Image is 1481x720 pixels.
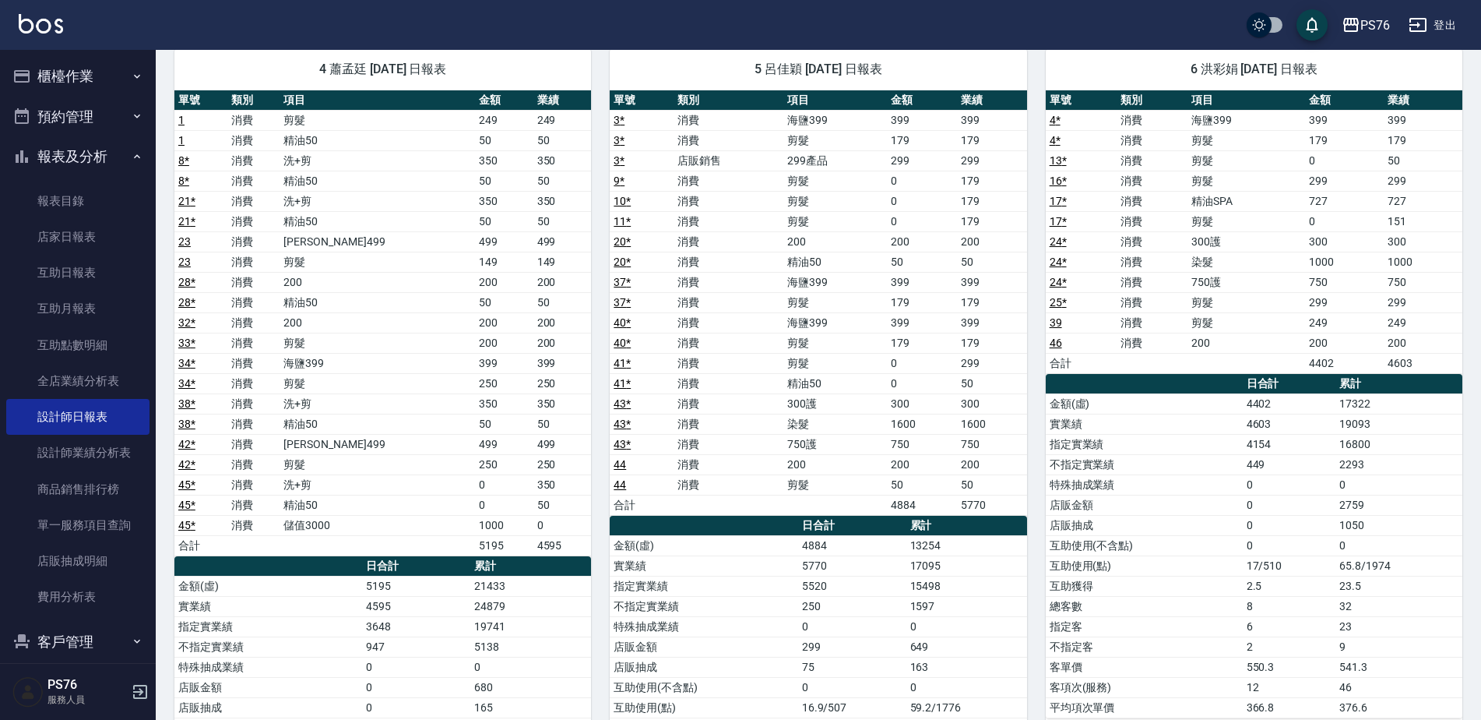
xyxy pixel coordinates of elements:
td: 200 [1384,333,1462,353]
td: 4603 [1384,353,1462,373]
td: 消費 [227,475,280,495]
td: 消費 [227,495,280,515]
td: 1600 [887,414,957,434]
td: 精油50 [280,292,474,312]
td: 消費 [227,454,280,475]
a: 店販抽成明細 [6,543,150,579]
td: 消費 [227,191,280,211]
td: 消費 [227,292,280,312]
td: 消費 [227,333,280,353]
td: 299產品 [783,150,887,171]
a: 報表目錄 [6,183,150,219]
td: 19093 [1335,414,1462,434]
td: 350 [533,191,592,211]
th: 業績 [1384,90,1462,111]
td: 消費 [674,191,783,211]
td: 300 [1305,231,1384,252]
td: 200 [475,272,533,292]
button: 客戶管理 [6,622,150,662]
td: 399 [957,312,1027,333]
td: 750 [957,434,1027,454]
a: 互助點數明細 [6,327,150,363]
td: [PERSON_NAME]499 [280,434,474,454]
th: 單號 [1046,90,1117,111]
td: 399 [957,272,1027,292]
td: 消費 [1117,130,1187,150]
td: 洗+剪 [280,475,474,495]
td: 399 [957,110,1027,130]
td: 洗+剪 [280,150,474,171]
td: 剪髮 [280,373,474,394]
th: 日合計 [798,516,906,536]
td: 0 [533,515,592,535]
td: 299 [1384,171,1462,191]
td: 剪髮 [1187,292,1305,312]
td: 剪髮 [783,130,887,150]
td: 0 [1243,515,1336,535]
td: 消費 [674,292,783,312]
td: 300 [1384,231,1462,252]
td: 299 [1305,292,1384,312]
td: 金額(虛) [1046,394,1243,414]
td: 消費 [674,454,783,475]
td: 剪髮 [783,191,887,211]
td: 消費 [1117,292,1187,312]
td: 200 [533,333,592,353]
td: 精油SPA [1187,191,1305,211]
a: 商品銷售排行榜 [6,471,150,507]
td: 消費 [227,312,280,333]
td: 剪髮 [1187,312,1305,333]
td: 合計 [174,535,227,556]
a: 單一服務項目查詢 [6,507,150,543]
td: 0 [475,475,533,495]
th: 類別 [1117,90,1187,111]
th: 業績 [533,90,592,111]
td: 消費 [1117,150,1187,171]
td: 指定實業績 [1046,434,1243,454]
td: 350 [475,394,533,414]
td: 300護 [783,394,887,414]
td: 250 [475,454,533,475]
td: 249 [1384,312,1462,333]
td: 350 [475,191,533,211]
td: 727 [1384,191,1462,211]
th: 項目 [280,90,474,111]
td: 179 [957,130,1027,150]
span: 5 呂佳穎 [DATE] 日報表 [628,62,1008,77]
td: 精油50 [783,252,887,272]
td: 消費 [1117,110,1187,130]
td: 5195 [475,535,533,556]
td: 50 [887,475,957,495]
td: 50 [475,292,533,312]
td: 200 [475,312,533,333]
th: 類別 [227,90,280,111]
td: 200 [1305,333,1384,353]
td: 4884 [798,535,906,556]
td: 海鹽399 [280,353,474,373]
td: 消費 [227,150,280,171]
a: 1 [178,134,185,146]
td: 消費 [227,394,280,414]
table: a dense table [1046,90,1462,374]
td: 499 [475,434,533,454]
button: 登出 [1402,11,1462,40]
td: 1000 [475,515,533,535]
th: 金額 [887,90,957,111]
td: 合計 [610,495,673,515]
td: 50 [1384,150,1462,171]
td: 750 [1384,272,1462,292]
td: 50 [475,171,533,191]
td: 200 [1187,333,1305,353]
td: 4154 [1243,434,1336,454]
table: a dense table [174,90,591,556]
td: 染髮 [1187,252,1305,272]
td: 399 [887,312,957,333]
a: 設計師業績分析表 [6,435,150,471]
td: 299 [1384,292,1462,312]
th: 項目 [783,90,887,111]
td: 250 [533,454,592,475]
td: 消費 [674,231,783,252]
td: 0 [887,211,957,231]
td: 不指定實業績 [1046,454,1243,475]
td: 剪髮 [1187,150,1305,171]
